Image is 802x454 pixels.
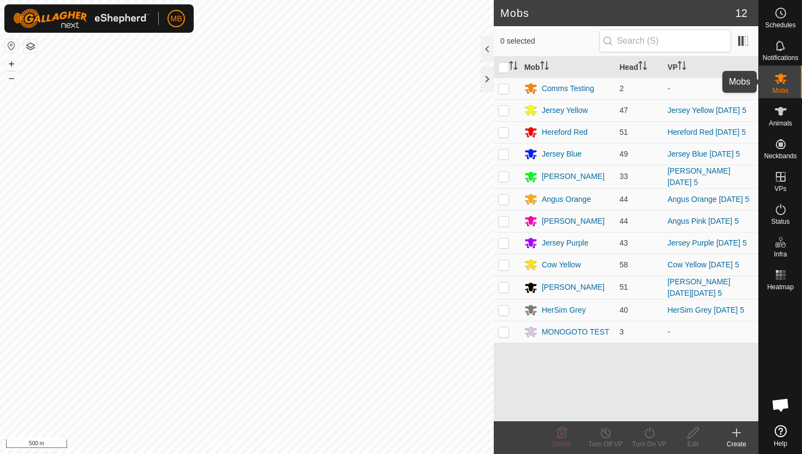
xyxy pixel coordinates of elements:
[619,306,628,314] span: 40
[764,389,797,421] a: Open chat
[619,283,628,291] span: 51
[765,22,795,28] span: Schedules
[540,63,549,71] p-sorticon: Activate to sort
[735,5,747,21] span: 12
[619,106,628,115] span: 47
[667,128,746,136] a: Hereford Red [DATE] 5
[619,172,628,181] span: 33
[619,327,624,336] span: 3
[171,13,182,25] span: MB
[584,439,627,449] div: Turn Off VP
[769,120,792,127] span: Animals
[542,259,581,271] div: Cow Yellow
[542,237,589,249] div: Jersey Purple
[667,195,749,204] a: Angus Orange [DATE] 5
[671,439,715,449] div: Edit
[5,39,18,52] button: Reset Map
[619,195,628,204] span: 44
[774,186,786,192] span: VPs
[542,304,586,316] div: HerSim Grey
[258,440,290,450] a: Contact Us
[599,29,731,52] input: Search (S)
[13,9,149,28] img: Gallagher Logo
[663,321,758,343] td: -
[615,57,663,78] th: Head
[667,106,746,115] a: Jersey Yellow [DATE] 5
[774,251,787,258] span: Infra
[542,127,588,138] div: Hereford Red
[24,40,37,53] button: Map Layers
[759,421,802,451] a: Help
[542,282,605,293] div: [PERSON_NAME]
[663,77,758,99] td: -
[627,439,671,449] div: Turn On VP
[5,57,18,70] button: +
[667,306,744,314] a: HerSim Grey [DATE] 5
[542,216,605,227] div: [PERSON_NAME]
[667,277,730,297] a: [PERSON_NAME][DATE][DATE] 5
[667,217,738,225] a: Angus Pink [DATE] 5
[619,260,628,269] span: 58
[619,150,628,158] span: 49
[715,439,758,449] div: Create
[663,57,758,78] th: VP
[764,153,797,159] span: Neckbands
[204,440,244,450] a: Privacy Policy
[773,87,788,94] span: Mobs
[5,71,18,85] button: –
[619,84,624,93] span: 2
[619,217,628,225] span: 44
[774,440,787,447] span: Help
[500,35,599,47] span: 0 selected
[500,7,735,20] h2: Mobs
[767,284,794,290] span: Heatmap
[542,83,594,94] div: Comms Testing
[678,63,686,71] p-sorticon: Activate to sort
[509,63,518,71] p-sorticon: Activate to sort
[542,326,609,338] div: MONOGOTO TEST
[553,440,572,448] span: Delete
[667,260,739,269] a: Cow Yellow [DATE] 5
[542,194,591,205] div: Angus Orange
[667,150,740,158] a: Jersey Blue [DATE] 5
[771,218,789,225] span: Status
[619,238,628,247] span: 43
[763,55,798,61] span: Notifications
[667,238,746,247] a: Jersey Purple [DATE] 5
[667,166,730,187] a: [PERSON_NAME] [DATE] 5
[619,128,628,136] span: 51
[542,171,605,182] div: [PERSON_NAME]
[520,57,615,78] th: Mob
[542,105,588,116] div: Jersey Yellow
[638,63,647,71] p-sorticon: Activate to sort
[542,148,582,160] div: Jersey Blue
